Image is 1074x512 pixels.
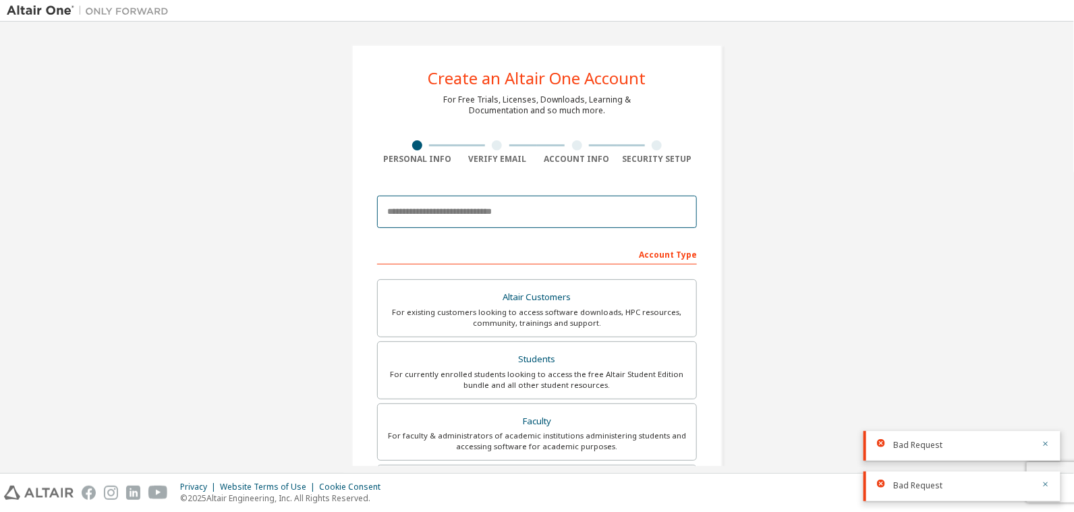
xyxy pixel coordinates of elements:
div: Website Terms of Use [220,482,319,492]
div: For currently enrolled students looking to access the free Altair Student Edition bundle and all ... [386,369,688,391]
div: Account Type [377,243,697,264]
div: For faculty & administrators of academic institutions administering students and accessing softwa... [386,430,688,452]
span: Bad Request [893,480,942,491]
div: Create an Altair One Account [428,70,646,86]
div: For existing customers looking to access software downloads, HPC resources, community, trainings ... [386,307,688,329]
img: altair_logo.svg [4,486,74,500]
div: For Free Trials, Licenses, Downloads, Learning & Documentation and so much more. [443,94,631,116]
span: Bad Request [893,440,942,451]
div: Verify Email [457,154,538,165]
img: linkedin.svg [126,486,140,500]
div: Privacy [180,482,220,492]
img: youtube.svg [148,486,168,500]
div: Altair Customers [386,288,688,307]
img: facebook.svg [82,486,96,500]
div: Personal Info [377,154,457,165]
p: © 2025 Altair Engineering, Inc. All Rights Reserved. [180,492,389,504]
div: Account Info [537,154,617,165]
div: Cookie Consent [319,482,389,492]
div: Faculty [386,412,688,431]
img: Altair One [7,4,175,18]
div: Security Setup [617,154,698,165]
img: instagram.svg [104,486,118,500]
div: Students [386,350,688,369]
